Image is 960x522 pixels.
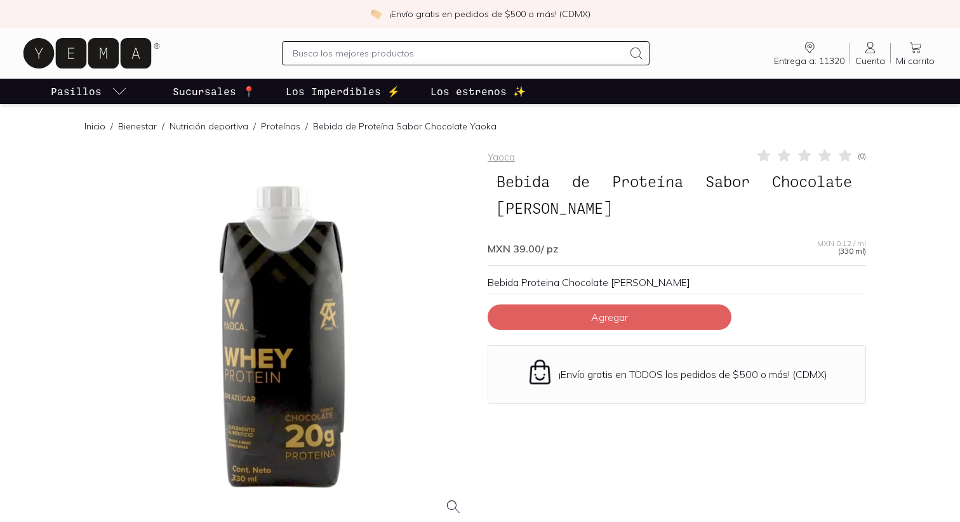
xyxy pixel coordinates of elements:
[283,79,403,104] a: Los Imperdibles ⚡️
[697,169,759,193] span: Sabor
[173,84,255,99] p: Sucursales 📍
[170,121,248,132] a: Nutrición deportiva
[261,121,300,132] a: Proteínas
[591,311,628,323] span: Agregar
[157,120,170,133] span: /
[84,121,105,132] a: Inicio
[563,169,599,193] span: de
[170,79,258,104] a: Sucursales 📍
[769,40,850,67] a: Entrega a: 11320
[488,169,559,193] span: Bebida
[118,121,157,132] a: Bienestar
[896,55,935,67] span: Mi carrito
[313,120,497,133] p: Bebida de Proteína Sabor Chocolate Yaoka
[817,240,866,247] span: MXN 0.12 / ml
[559,368,827,381] p: ¡Envío gratis en TODOS los pedidos de $500 o más! (CDMX)
[105,120,118,133] span: /
[428,79,528,104] a: Los estrenos ✨
[855,55,885,67] span: Cuenta
[286,84,400,99] p: Los Imperdibles ⚡️
[774,55,844,67] span: Entrega a: 11320
[48,79,130,104] a: pasillo-todos-link
[488,150,515,163] a: Yaoca
[370,8,382,20] img: check
[603,169,692,193] span: Proteína
[293,46,623,61] input: Busca los mejores productos
[51,84,102,99] p: Pasillos
[526,358,554,386] img: Envío
[430,84,526,99] p: Los estrenos ✨
[763,169,861,193] span: Chocolate
[488,196,621,220] span: [PERSON_NAME]
[488,304,731,330] button: Agregar
[858,152,866,160] span: ( 0 )
[300,120,313,133] span: /
[389,8,590,20] p: ¡Envío gratis en pedidos de $500 o más! (CDMX)
[838,247,866,255] span: (330 ml)
[488,276,866,289] div: Bebida Proteina Chocolate [PERSON_NAME]
[488,242,558,255] span: MXN 39.00 / pz
[850,40,890,67] a: Cuenta
[248,120,261,133] span: /
[891,40,940,67] a: Mi carrito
